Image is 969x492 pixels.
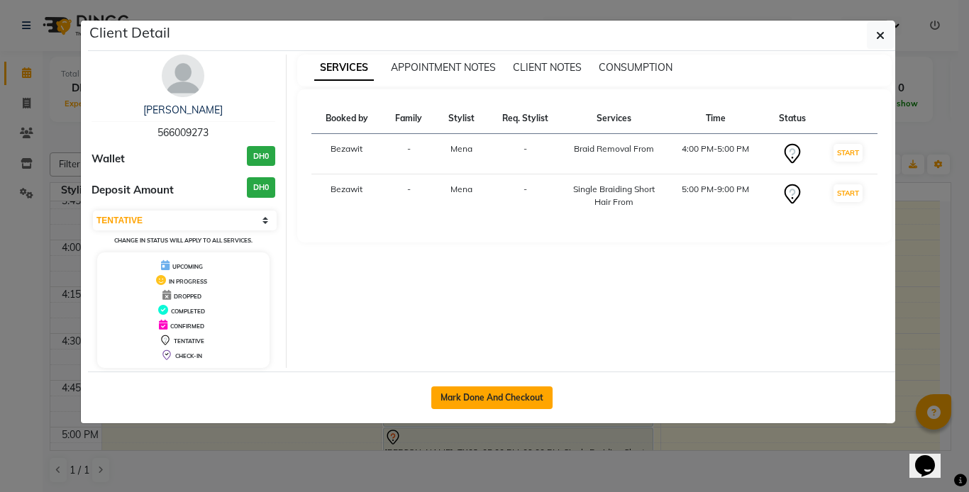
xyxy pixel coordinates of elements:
iframe: chat widget [909,435,955,478]
td: Bezawit [311,134,383,174]
h3: DH0 [247,146,275,167]
span: CHECK-IN [175,352,202,359]
td: - [382,134,435,174]
th: Time [665,104,766,134]
button: START [834,184,863,202]
div: Braid Removal From [571,142,656,155]
span: SERVICES [314,55,374,81]
span: Mena [450,184,472,194]
th: Booked by [311,104,383,134]
h5: Client Detail [89,22,170,43]
td: 4:00 PM-5:00 PM [665,134,766,174]
td: - [487,174,563,218]
h3: DH0 [247,177,275,198]
div: Single Braiding Short Hair From [571,183,656,208]
span: 566009273 [157,126,209,139]
span: APPOINTMENT NOTES [391,61,496,74]
td: Bezawit [311,174,383,218]
span: CLIENT NOTES [513,61,582,74]
th: Req. Stylist [487,104,563,134]
span: UPCOMING [172,263,203,270]
button: Mark Done And Checkout [431,386,553,409]
span: Wallet [92,151,125,167]
span: Mena [450,143,472,154]
span: CONFIRMED [170,323,204,330]
span: TENTATIVE [174,337,204,345]
span: Deposit Amount [92,182,174,199]
th: Family [382,104,435,134]
th: Status [766,104,819,134]
small: Change in status will apply to all services. [114,237,253,244]
td: 5:00 PM-9:00 PM [665,174,766,218]
td: - [382,174,435,218]
th: Stylist [436,104,487,134]
th: Services [563,104,665,134]
span: CONSUMPTION [599,61,672,74]
span: COMPLETED [171,308,205,315]
button: START [834,144,863,162]
a: [PERSON_NAME] [143,104,223,116]
span: IN PROGRESS [169,278,207,285]
img: avatar [162,55,204,97]
td: - [487,134,563,174]
span: DROPPED [174,293,201,300]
